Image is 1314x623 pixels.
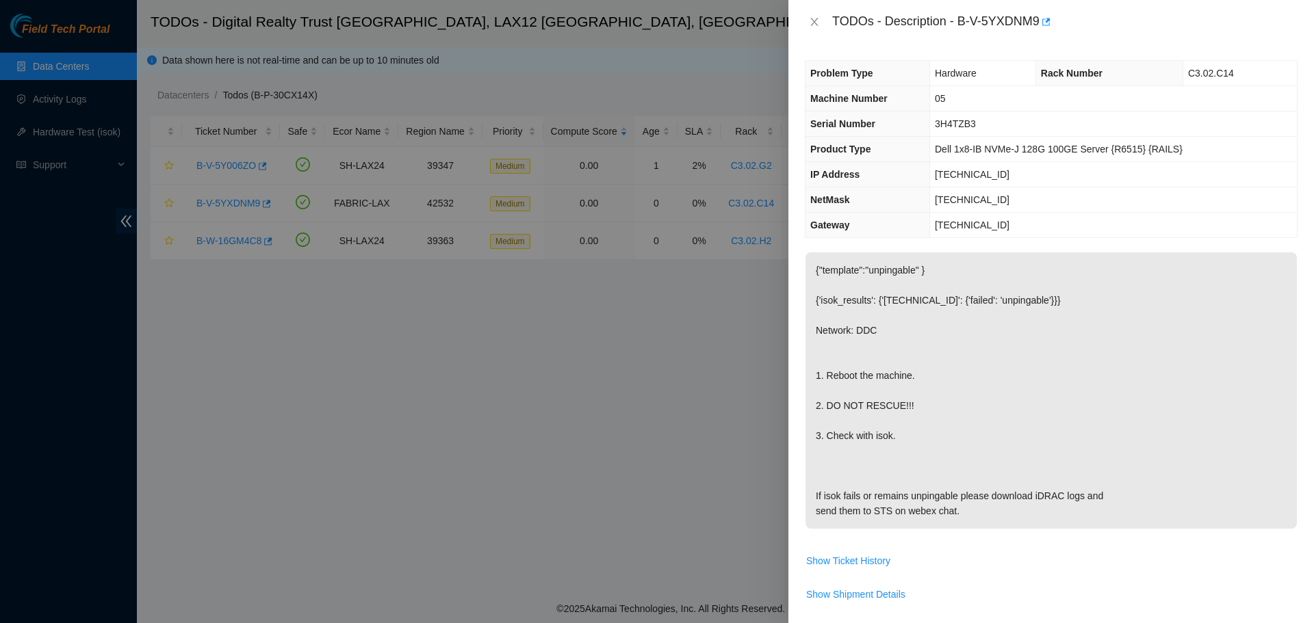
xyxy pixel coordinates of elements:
[810,93,888,104] span: Machine Number
[1188,68,1234,79] span: C3.02.C14
[935,118,976,129] span: 3H4TZB3
[810,68,873,79] span: Problem Type
[806,583,906,605] button: Show Shipment Details
[806,587,905,602] span: Show Shipment Details
[935,220,1009,230] span: [TECHNICAL_ID]
[806,550,891,572] button: Show Ticket History
[805,16,824,29] button: Close
[810,194,850,205] span: NetMask
[809,16,820,27] span: close
[935,169,1009,180] span: [TECHNICAL_ID]
[810,169,860,180] span: IP Address
[935,194,1009,205] span: [TECHNICAL_ID]
[935,68,977,79] span: Hardware
[935,144,1183,155] span: Dell 1x8-IB NVMe-J 128G 100GE Server {R6515} {RAILS}
[810,144,871,155] span: Product Type
[806,553,890,568] span: Show Ticket History
[1041,68,1103,79] span: Rack Number
[810,118,875,129] span: Serial Number
[832,11,1298,33] div: TODOs - Description - B-V-5YXDNM9
[806,252,1297,529] p: {"template":"unpingable" } {'isok_results': {'[TECHNICAL_ID]': {'failed': 'unpingable'}}} Network...
[935,93,946,104] span: 05
[810,220,850,230] span: Gateway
